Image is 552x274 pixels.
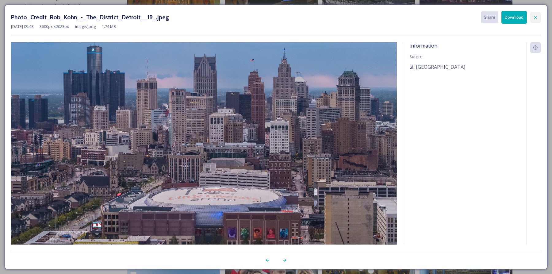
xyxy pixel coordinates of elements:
span: 3600 px x 2023 px [40,24,69,29]
span: Source [409,54,423,59]
span: [GEOGRAPHIC_DATA] [416,63,465,71]
button: Share [481,11,498,23]
span: image/jpeg [75,24,96,29]
span: Information [409,42,437,49]
span: 1.74 MB [102,24,116,29]
img: Photo_Credit_Rob_Kohn_-_The_District_Detroit__19_.jpeg [11,42,397,259]
span: [DATE] 09:48 [11,24,33,29]
h3: Photo_Credit_Rob_Kohn_-_The_District_Detroit__19_.jpeg [11,13,169,22]
button: Download [501,11,527,24]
